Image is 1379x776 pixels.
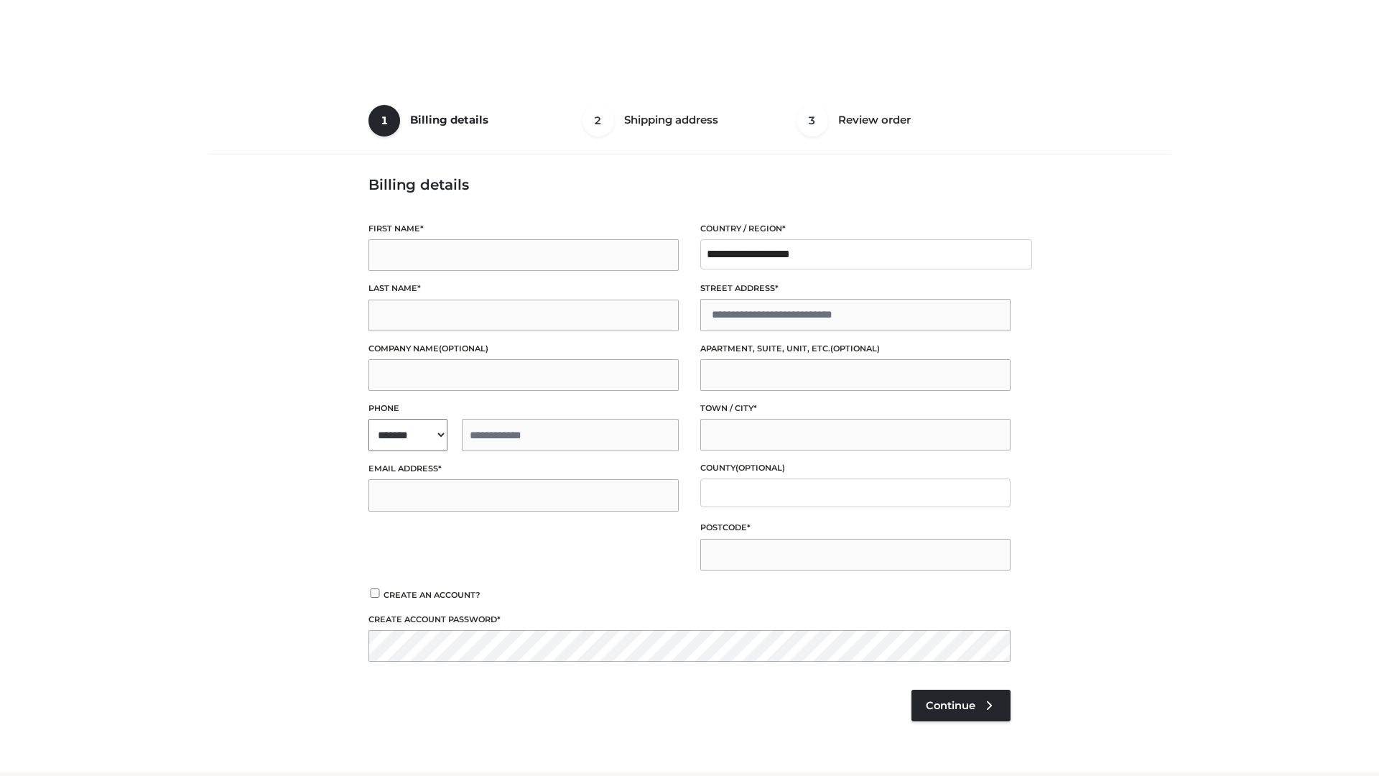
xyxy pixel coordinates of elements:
label: Postcode [700,521,1011,535]
span: Shipping address [624,113,718,126]
a: Continue [911,690,1011,721]
span: 2 [582,105,614,137]
input: Create an account? [368,588,381,598]
span: (optional) [439,343,488,354]
span: Continue [926,699,975,712]
label: Phone [368,402,679,415]
span: (optional) [735,463,785,473]
label: County [700,461,1011,475]
label: Create account password [368,613,1011,627]
span: 3 [797,105,828,137]
label: Town / City [700,402,1011,415]
span: Billing details [410,113,488,126]
h3: Billing details [368,176,1011,193]
span: Create an account? [384,590,480,600]
label: Email address [368,462,679,476]
span: Review order [838,113,911,126]
label: First name [368,222,679,236]
label: Apartment, suite, unit, etc. [700,342,1011,356]
label: Street address [700,282,1011,295]
span: 1 [368,105,400,137]
label: Company name [368,342,679,356]
label: Country / Region [700,222,1011,236]
label: Last name [368,282,679,295]
span: (optional) [830,343,880,354]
